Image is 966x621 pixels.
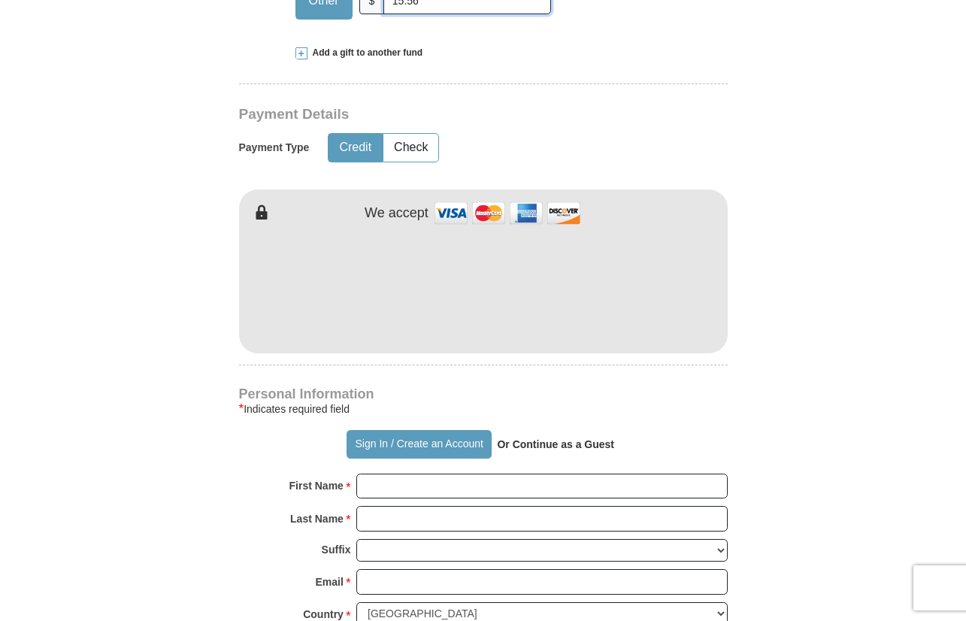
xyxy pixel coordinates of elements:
[316,571,344,592] strong: Email
[290,508,344,529] strong: Last Name
[322,539,351,560] strong: Suffix
[432,197,583,229] img: credit cards accepted
[239,400,728,418] div: Indicates required field
[289,475,344,496] strong: First Name
[239,141,310,154] h5: Payment Type
[239,388,728,400] h4: Personal Information
[365,205,428,222] h4: We accept
[239,106,622,123] h3: Payment Details
[497,438,614,450] strong: Or Continue as a Guest
[347,430,492,459] button: Sign In / Create an Account
[307,47,423,59] span: Add a gift to another fund
[383,134,438,162] button: Check
[329,134,382,162] button: Credit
